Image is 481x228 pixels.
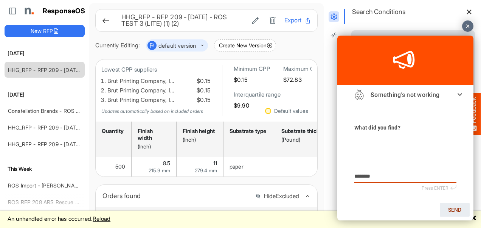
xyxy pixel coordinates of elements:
[8,67,147,73] a: HHG_RFP - RFP 209 - [DATE] - ROS TEST 3 (LITE) (1) (2)
[195,167,217,173] span: 279.4 mm
[102,128,123,134] div: Quantity
[274,108,308,114] div: Default values
[132,157,177,176] td: 8.5 is template cell Column Header httpsnorthellcomontologiesmapping-rulesmeasurementhasfinishsiz...
[267,16,278,25] button: Delete
[234,91,281,98] h6: Interquartile range
[214,39,276,52] button: Create New Version
[177,157,223,176] td: 11 is template cell Column Header httpsnorthellcomontologiesmapping-rulesmeasurementhasfinishsize...
[230,128,267,134] div: Substrate type
[281,128,358,134] div: Substrate thickness or weight
[234,102,281,109] h5: $9.90
[93,215,110,222] a: Reload
[281,136,358,143] div: (Pound)
[283,77,321,83] h5: $72.83
[8,124,139,131] a: HHG_RFP - RFP 209 - [DATE] - ROS TEST 3 (LITE) (1)
[234,65,270,73] h6: Minimum CPP
[5,91,85,99] h6: [DATE]
[21,3,36,19] img: Northell
[234,77,270,83] h5: $0.15
[183,128,215,134] div: Finish height
[101,65,211,75] p: Lowest CPP suppliers
[213,160,217,166] span: 11
[43,7,85,15] h1: ResponseOS
[352,6,405,17] h6: Search Conditions
[223,157,275,176] td: paper is template cell Column Header httpsnorthellcomontologiesmapping-rulesmaterialhassubstratem...
[101,108,203,114] em: Updates automatically based on included orders
[121,14,244,27] h6: HHG_RFP - RFP 209 - [DATE] - ROS TEST 3 (LITE) (1) (2)
[8,108,91,114] a: Constellation Brands - ROS prices
[195,95,211,105] span: $0.15
[5,25,85,37] button: New RFP
[284,16,311,25] button: Export
[138,128,168,141] div: Finish width
[107,77,211,86] li: Brut Printing Company, I…
[275,157,367,176] td: 80 is template cell Column Header httpsnorthellcomontologiesmapping-rulesmaterialhasmaterialthick...
[5,49,85,58] h6: [DATE]
[102,191,250,201] div: Orders found
[138,143,168,150] div: (Inch)
[255,193,299,200] button: HideExcluded
[230,163,244,170] span: paper
[195,86,211,95] span: $0.15
[107,86,211,95] li: Brut Printing Company, I…
[95,41,140,50] div: Currently Editing:
[283,65,321,73] h6: Maximum CPP
[149,167,170,173] span: 215.9 mm
[115,163,125,170] span: 500
[8,182,106,189] a: ROS Import - [PERSON_NAME] - ROS 11
[250,16,261,25] button: Edit
[195,77,211,86] span: $0.15
[337,36,473,220] iframe: Feedback Widget
[183,136,215,143] div: (Inch)
[8,141,140,147] a: HHG_RFP - RFP 209 - [DATE] - ROS TEST 3 (LITE) (2)
[107,95,211,105] li: Brut Printing Company, I…
[5,165,85,173] h6: This Week
[163,160,170,166] span: 8.5
[96,157,132,176] td: 500 is template cell Column Header httpsnorthellcomontologiesmapping-rulesorderhasquantity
